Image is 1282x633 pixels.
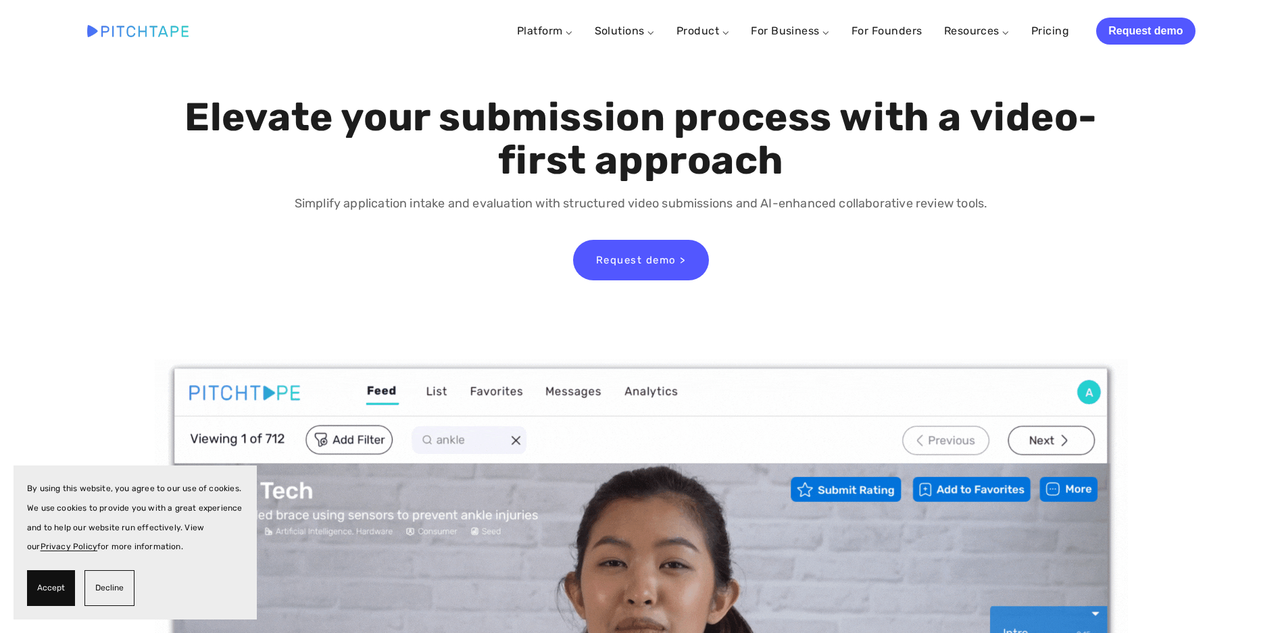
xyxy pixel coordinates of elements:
a: For Business ⌵ [751,24,830,37]
p: Simplify application intake and evaluation with structured video submissions and AI-enhanced coll... [181,194,1101,213]
a: Privacy Policy [41,542,98,551]
p: By using this website, you agree to our use of cookies. We use cookies to provide you with a grea... [27,479,243,557]
a: Platform ⌵ [517,24,573,37]
a: Pricing [1031,19,1069,43]
span: Decline [95,578,124,598]
img: Pitchtape | Video Submission Management Software [87,25,189,36]
a: Request demo [1096,18,1195,45]
a: For Founders [852,19,922,43]
section: Cookie banner [14,465,257,619]
iframe: Chat Widget [1214,568,1282,633]
h1: Elevate your submission process with a video-first approach [181,96,1101,182]
a: Product ⌵ [676,24,729,37]
span: Accept [37,578,65,598]
a: Request demo > [573,240,709,280]
button: Decline [84,570,134,606]
a: Resources ⌵ [944,24,1010,37]
button: Accept [27,570,75,606]
a: Solutions ⌵ [595,24,655,37]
